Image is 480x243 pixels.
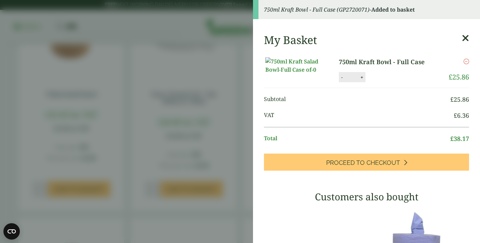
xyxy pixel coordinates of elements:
[450,134,469,143] bdi: 38.17
[454,111,457,119] span: £
[264,191,469,203] h3: Customers also bought
[264,154,469,171] a: Proceed to Checkout
[449,72,469,82] bdi: 25.86
[450,95,469,103] bdi: 25.86
[3,223,20,240] button: Open CMP widget
[264,33,317,46] h2: My Basket
[326,159,400,167] span: Proceed to Checkout
[450,95,454,103] span: £
[339,74,345,80] button: -
[264,95,450,104] span: Subtotal
[264,111,454,120] span: VAT
[339,57,437,67] a: 750ml Kraft Bowl - Full Case
[371,6,415,13] strong: Added to basket
[454,111,469,119] bdi: 6.36
[358,74,365,80] button: +
[264,134,450,143] span: Total
[265,57,327,74] img: 750ml Kraft Salad Bowl-Full Case of-0
[449,72,452,82] span: £
[464,57,469,66] a: Remove this item
[264,6,370,13] em: 750ml Kraft Bowl - Full Case (GP2720071)
[450,134,454,143] span: £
